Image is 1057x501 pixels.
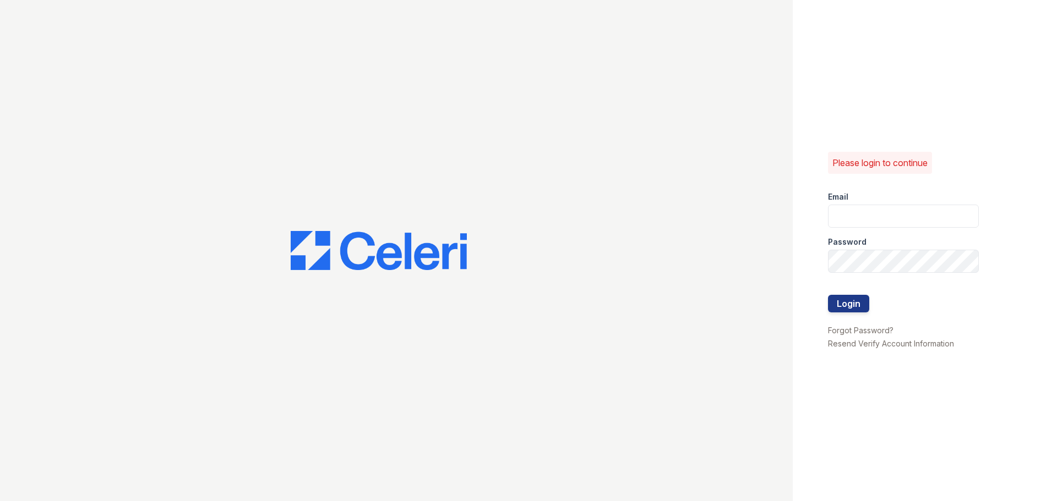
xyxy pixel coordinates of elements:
button: Login [828,295,869,312]
a: Forgot Password? [828,326,893,335]
label: Email [828,191,848,202]
p: Please login to continue [832,156,928,169]
a: Resend Verify Account Information [828,339,954,348]
img: CE_Logo_Blue-a8612792a0a2168367f1c8372b55b34899dd931a85d93a1a3d3e32e68fde9ad4.png [291,231,467,271]
label: Password [828,236,867,247]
